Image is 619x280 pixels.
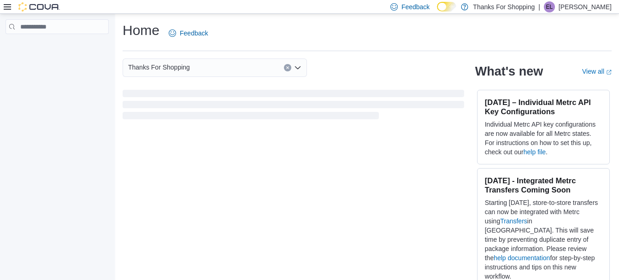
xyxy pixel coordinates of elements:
[494,254,550,262] a: help documentation
[500,217,527,225] a: Transfers
[524,148,546,156] a: help file
[485,98,602,116] h3: [DATE] – Individual Metrc API Key Configurations
[485,120,602,157] p: Individual Metrc API key configurations are now available for all Metrc states. For instructions ...
[473,1,535,12] p: Thanks For Shopping
[606,70,612,75] svg: External link
[485,176,602,194] h3: [DATE] - Integrated Metrc Transfers Coming Soon
[180,29,208,38] span: Feedback
[123,92,464,121] span: Loading
[6,36,109,58] nav: Complex example
[284,64,291,71] button: Clear input
[538,1,540,12] p: |
[544,1,555,12] div: Emily Loshack
[559,1,612,12] p: [PERSON_NAME]
[128,62,190,73] span: Thanks For Shopping
[18,2,60,12] img: Cova
[401,2,430,12] span: Feedback
[123,21,159,40] h1: Home
[582,68,612,75] a: View allExternal link
[475,64,543,79] h2: What's new
[294,64,301,71] button: Open list of options
[546,1,553,12] span: EL
[437,2,456,12] input: Dark Mode
[165,24,212,42] a: Feedback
